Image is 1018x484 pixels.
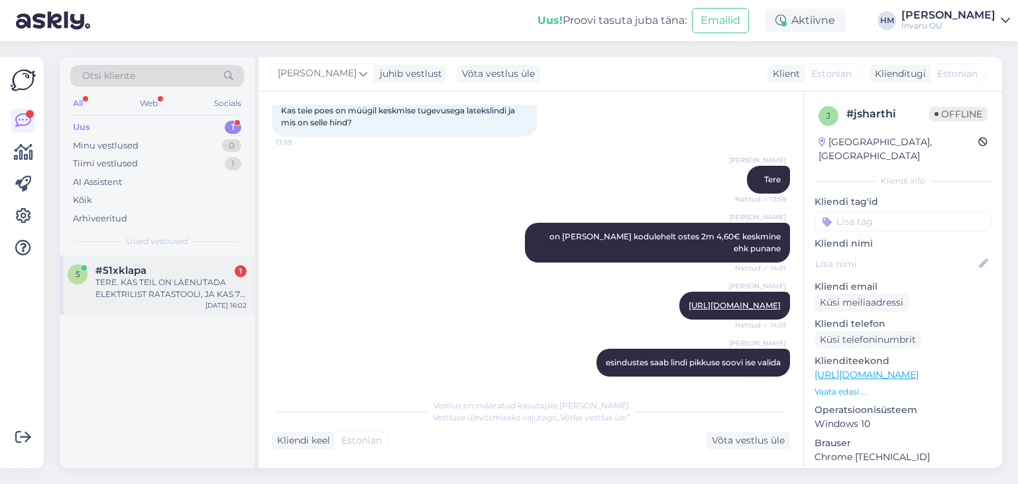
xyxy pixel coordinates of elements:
span: 13:59 [276,137,325,147]
span: esindustes saab lindi pikkuse soovi ise valida [606,357,781,367]
div: Klienditugi [870,67,926,81]
div: Kliendi info [815,175,991,187]
div: [GEOGRAPHIC_DATA], [GEOGRAPHIC_DATA] [819,135,978,163]
div: Küsi telefoninumbrit [815,331,921,349]
div: [PERSON_NAME] [901,10,995,21]
div: Aktiivne [765,9,846,32]
span: Nähtud ✓ 14:01 [735,263,786,273]
p: Brauser [815,436,991,450]
span: Estonian [811,67,852,81]
div: 1 [225,157,241,170]
a: [PERSON_NAME]Invaru OÜ [901,10,1010,31]
div: juhib vestlust [374,67,442,81]
span: Nähtud ✓ 14:01 [735,377,786,387]
div: Socials [211,95,244,112]
p: Kliendi nimi [815,237,991,251]
div: Tiimi vestlused [73,157,138,170]
span: 5 [76,269,80,279]
div: Võta vestlus üle [457,65,540,83]
div: Võta vestlus üle [707,432,790,450]
span: Kas teie poes on müügil keskmise tugevusega latekslindi ja mis on selle hind? [281,105,517,127]
span: Estonian [937,67,978,81]
span: #51xklapa [95,265,146,276]
span: on [PERSON_NAME] kodulehelt ostes 2m 4,60€ keskmine ehk punane [549,231,783,253]
span: [PERSON_NAME] [729,281,786,291]
b: Uus! [537,14,563,27]
span: Uued vestlused [127,235,188,247]
div: 0 [222,139,241,152]
span: [PERSON_NAME] [729,155,786,165]
p: Vaata edasi ... [815,386,991,398]
div: Klient [767,67,800,81]
p: Windows 10 [815,417,991,431]
p: Kliendi telefon [815,317,991,331]
div: AI Assistent [73,176,122,189]
div: TERE. KAS TEIL ON LAENUTADA ELEKTRILIST RATASTOOLI, JA KAS 77 AASTANE SAAKS SELLEGA HAKKAMA [95,276,247,300]
span: Tere [764,174,781,184]
span: j [826,111,830,121]
div: Minu vestlused [73,139,139,152]
p: Kliendi tag'id [815,195,991,209]
div: Küsi meiliaadressi [815,294,909,312]
span: Otsi kliente [82,69,135,83]
div: # jsharthi [846,106,929,122]
div: Invaru OÜ [901,21,995,31]
button: Emailid [692,8,749,33]
span: [PERSON_NAME] [278,66,357,81]
div: Kõik [73,194,92,207]
p: Chrome [TECHNICAL_ID] [815,450,991,464]
div: 1 [225,121,241,134]
div: Uus [73,121,90,134]
div: [DATE] 16:02 [205,300,247,310]
a: [URL][DOMAIN_NAME] [689,300,781,310]
span: Vestluse ülevõtmiseks vajutage [433,412,630,422]
a: [URL][DOMAIN_NAME] [815,369,919,381]
div: Web [137,95,160,112]
p: Operatsioonisüsteem [815,403,991,417]
div: 1 [235,265,247,277]
img: Askly Logo [11,68,36,93]
input: Lisa nimi [815,257,976,271]
div: Arhiveeritud [73,212,127,225]
span: [PERSON_NAME] [729,212,786,222]
span: Vestlus on määratud kasutajale [PERSON_NAME] [433,400,629,410]
span: Offline [929,107,988,121]
div: HM [877,11,896,30]
i: „Võtke vestlus üle” [557,412,630,422]
div: Proovi tasuta juba täna: [537,13,687,29]
p: Klienditeekond [815,354,991,368]
span: [PERSON_NAME] [729,338,786,348]
span: Estonian [341,434,382,448]
span: Nähtud ✓ 13:59 [735,194,786,204]
div: Kliendi keel [272,434,330,448]
span: Nähtud ✓ 14:01 [735,320,786,330]
div: All [70,95,85,112]
p: Kliendi email [815,280,991,294]
input: Lisa tag [815,212,991,231]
